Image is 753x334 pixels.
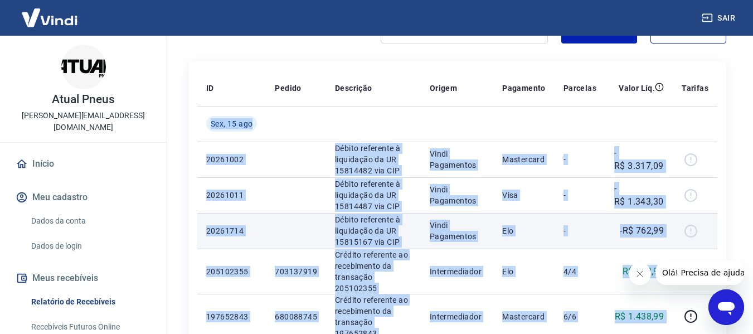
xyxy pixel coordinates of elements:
[708,289,744,325] iframe: Botão para abrir a janela de mensagens
[335,178,412,212] p: Débito referente à liquidação da UR 15814487 via CIP
[9,110,158,133] p: [PERSON_NAME][EMAIL_ADDRESS][DOMAIN_NAME]
[430,266,484,277] p: Intermediador
[335,214,412,248] p: Débito referente à liquidação da UR 15815167 via CIP
[206,154,257,165] p: 20261002
[206,83,214,94] p: ID
[430,184,484,206] p: Vindi Pagamentos
[563,266,596,277] p: 4/4
[13,152,153,176] a: Início
[623,265,664,278] p: R$ 762,99
[430,83,457,94] p: Origem
[614,146,664,173] p: -R$ 3.317,09
[7,8,94,17] span: Olá! Precisa de ajuda?
[615,310,664,323] p: R$ 1.438,99
[563,83,596,94] p: Parcelas
[614,182,664,209] p: -R$ 1.343,30
[61,45,106,89] img: b7dbf8c6-a9bd-4944-97d5-addfc2141217.jpeg
[430,220,484,242] p: Vindi Pagamentos
[52,94,114,105] p: Atual Pneus
[619,83,655,94] p: Valor Líq.
[620,224,664,238] p: -R$ 762,99
[563,154,596,165] p: -
[335,249,412,294] p: Crédito referente ao recebimento da transação 205102355
[682,83,708,94] p: Tarifas
[211,118,252,129] span: Sex, 15 ago
[502,154,546,165] p: Mastercard
[502,190,546,201] p: Visa
[502,266,546,277] p: Elo
[335,143,412,176] p: Débito referente à liquidação da UR 15814482 via CIP
[563,190,596,201] p: -
[629,263,651,285] iframe: Fechar mensagem
[27,291,153,313] a: Relatório de Recebíveis
[27,210,153,233] a: Dados da conta
[502,83,546,94] p: Pagamento
[206,225,257,236] p: 20261714
[206,266,257,277] p: 205102355
[430,148,484,171] p: Vindi Pagamentos
[275,311,317,322] p: 680088745
[13,1,86,35] img: Vindi
[430,311,484,322] p: Intermediador
[206,311,257,322] p: 197652843
[13,185,153,210] button: Meu cadastro
[335,83,372,94] p: Descrição
[502,225,546,236] p: Elo
[206,190,257,201] p: 20261011
[502,311,546,322] p: Mastercard
[275,266,317,277] p: 703137919
[27,235,153,258] a: Dados de login
[563,311,596,322] p: 6/6
[275,83,301,94] p: Pedido
[13,266,153,291] button: Meus recebíveis
[655,260,744,285] iframe: Mensagem da empresa
[699,8,740,28] button: Sair
[563,225,596,236] p: -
